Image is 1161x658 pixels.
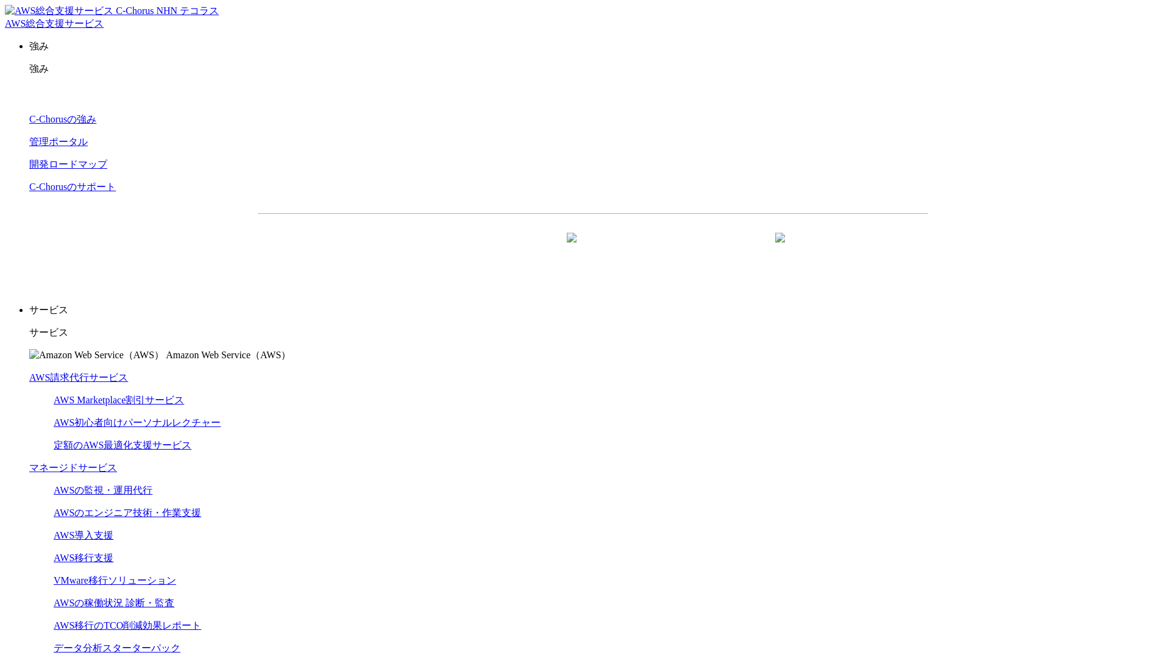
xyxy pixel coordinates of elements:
a: AWSのエンジニア技術・作業支援 [54,508,201,518]
img: 矢印 [567,233,577,264]
a: マネージドサービス [29,462,117,473]
a: 管理ポータル [29,136,88,147]
a: AWS移行のTCO削減効果レポート [54,620,201,631]
p: サービス [29,304,1156,317]
a: C-Chorusの強み [29,114,96,124]
a: 開発ロードマップ [29,159,107,169]
p: 強み [29,63,1156,76]
a: AWS総合支援サービス C-Chorus NHN テコラスAWS総合支援サービス [5,5,219,29]
a: データ分析スターターパック [54,643,180,653]
p: サービス [29,327,1156,339]
a: VMware移行ソリューション [54,575,176,585]
a: AWS初心者向けパーソナルレクチャー [54,417,221,428]
a: C-Chorusのサポート [29,182,116,192]
a: AWS導入支援 [54,530,113,540]
a: AWS移行支援 [54,553,113,563]
p: 強み [29,40,1156,53]
img: 矢印 [775,233,785,264]
a: 資料を請求する [391,233,587,264]
a: AWSの稼働状況 診断・監査 [54,598,174,608]
img: Amazon Web Service（AWS） [29,349,164,362]
a: 定額のAWS最適化支援サービス [54,440,191,450]
img: AWS総合支援サービス C-Chorus [5,5,154,18]
a: AWS請求代行サービス [29,372,128,383]
a: まずは相談する [599,233,795,264]
a: AWSの監視・運用代行 [54,485,152,495]
a: AWS Marketplace割引サービス [54,395,184,405]
span: Amazon Web Service（AWS） [166,350,291,360]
